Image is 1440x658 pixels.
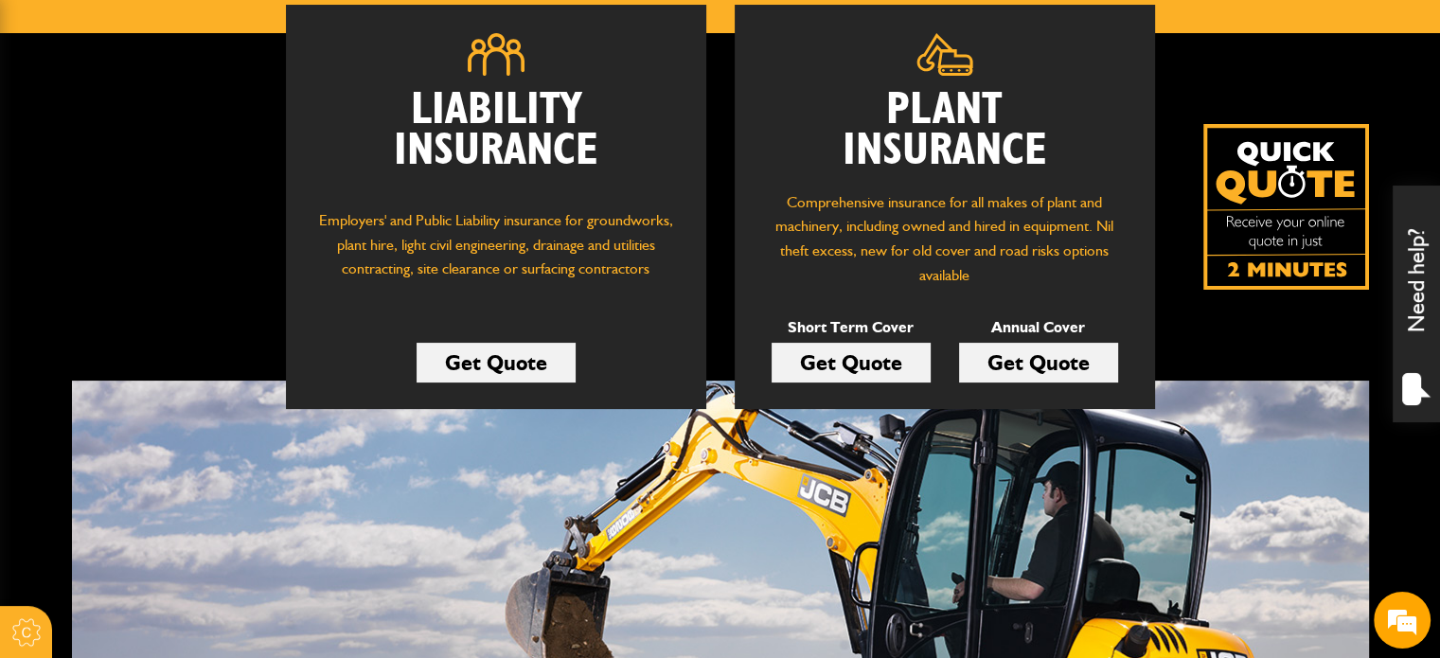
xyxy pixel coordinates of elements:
img: Quick Quote [1203,124,1369,290]
a: Get Quote [959,343,1118,382]
a: Get your insurance quote isn just 2-minutes [1203,124,1369,290]
div: Need help? [1393,186,1440,422]
p: Comprehensive insurance for all makes of plant and machinery, including owned and hired in equipm... [763,190,1127,287]
p: Short Term Cover [772,315,931,340]
a: Get Quote [417,343,576,382]
h2: Liability Insurance [314,90,678,190]
h2: Plant Insurance [763,90,1127,171]
p: Annual Cover [959,315,1118,340]
p: Employers' and Public Liability insurance for groundworks, plant hire, light civil engineering, d... [314,208,678,299]
a: Get Quote [772,343,931,382]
